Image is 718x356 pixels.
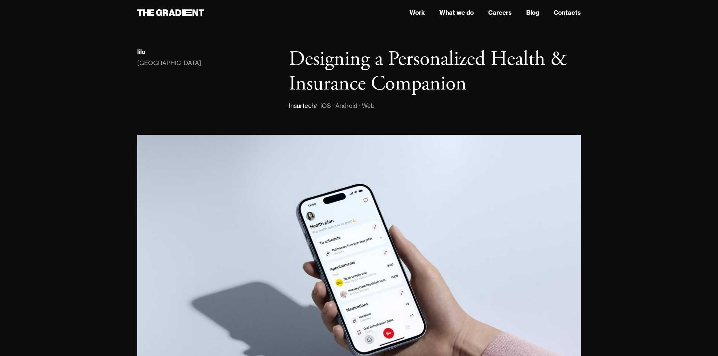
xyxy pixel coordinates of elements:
div: lilo [137,48,145,56]
a: Careers [488,8,512,17]
div: Insurtech [289,101,315,111]
h1: Designing a Personalized Health & Insurance Companion [289,47,581,96]
a: Blog [526,8,539,17]
a: Work [410,8,425,17]
a: What we do [439,8,474,17]
div: [GEOGRAPHIC_DATA] [137,58,201,68]
a: Contacts [554,8,581,17]
div: / iOS · Android · Web [315,101,375,111]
